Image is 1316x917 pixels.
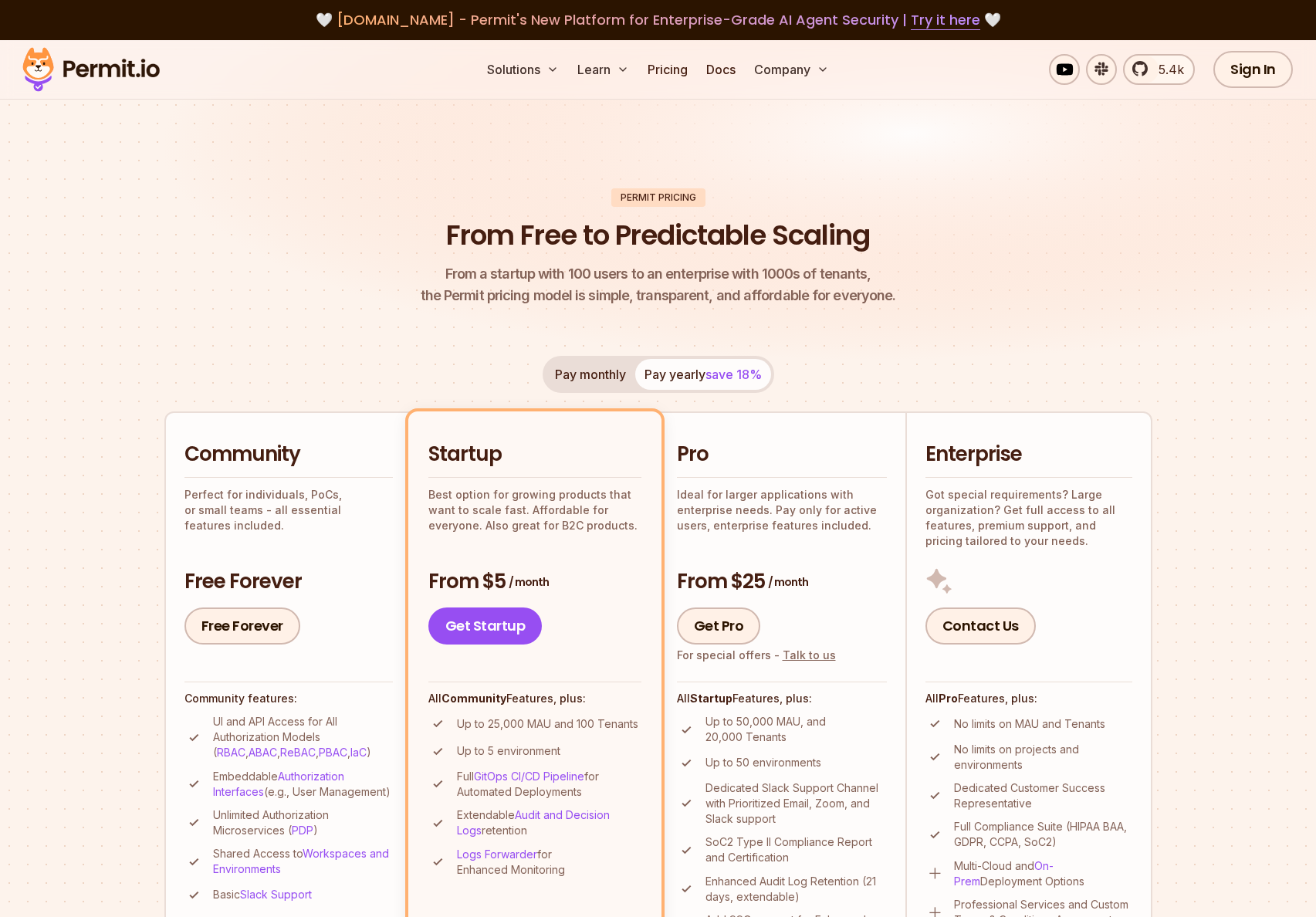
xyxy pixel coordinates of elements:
[911,10,980,30] a: Try it here
[509,574,549,590] span: / month
[481,54,565,85] button: Solutions
[457,847,641,878] p: for Enhanced Monitoring
[184,568,393,596] h3: Free Forever
[457,716,638,732] p: Up to 25,000 MAU and 100 Tenants
[428,441,641,469] h2: Startup
[611,188,705,207] div: Permit Pricing
[677,648,836,663] div: For special offers -
[925,691,1132,706] h4: All Features, plus:
[457,769,641,800] p: Full for Automated Deployments
[249,746,277,759] a: ABAC
[705,834,887,865] p: SoC2 Type II Compliance Report and Certification
[677,607,761,645] a: Get Pro
[213,770,344,798] a: Authorization Interfaces
[240,888,312,901] a: Slack Support
[925,441,1132,469] h2: Enterprise
[1123,54,1195,85] a: 5.4k
[292,824,313,837] a: PDP
[641,54,694,85] a: Pricing
[546,359,635,390] button: Pay monthly
[677,568,887,596] h3: From $25
[37,9,1279,31] div: 🤍 🤍
[184,691,393,706] h4: Community features:
[213,846,393,877] p: Shared Access to
[457,807,641,838] p: Extendable retention
[213,887,312,902] p: Basic
[954,819,1132,850] p: Full Compliance Suite (HIPAA BAA, GDPR, CCPA, SoC2)
[441,692,506,705] strong: Community
[705,714,887,745] p: Up to 50,000 MAU, and 20,000 Tenants
[428,487,641,533] p: Best option for growing products that want to scale fast. Affordable for everyone. Also great for...
[428,568,641,596] h3: From $5
[571,54,635,85] button: Learn
[280,746,316,759] a: ReBAC
[939,692,958,705] strong: Pro
[213,769,393,800] p: Embeddable (e.g., User Management)
[1149,60,1184,79] span: 5.4k
[446,216,870,255] h1: From Free to Predictable Scaling
[925,487,1132,549] p: Got special requirements? Large organization? Get full access to all features, premium support, a...
[213,807,393,838] p: Unlimited Authorization Microservices ( )
[783,648,836,662] a: Talk to us
[954,858,1132,889] p: Multi-Cloud and Deployment Options
[457,848,537,861] a: Logs Forwarder
[184,487,393,533] p: Perfect for individuals, PoCs, or small teams - all essential features included.
[213,714,393,760] p: UI and API Access for All Authorization Models ( , , , , )
[677,487,887,533] p: Ideal for larger applications with enterprise needs. Pay only for active users, enterprise featur...
[184,607,300,645] a: Free Forever
[954,780,1132,811] p: Dedicated Customer Success Representative
[217,746,245,759] a: RBAC
[1213,51,1293,88] a: Sign In
[705,755,821,770] p: Up to 50 environments
[705,874,887,905] p: Enhanced Audit Log Retention (21 days, extendable)
[15,43,167,96] img: Permit logo
[677,691,887,706] h4: All Features, plus:
[690,692,732,705] strong: Startup
[925,607,1036,645] a: Contact Us
[184,441,393,469] h2: Community
[319,746,347,759] a: PBAC
[700,54,742,85] a: Docs
[337,10,980,29] span: [DOMAIN_NAME] - Permit's New Platform for Enterprise-Grade AI Agent Security |
[677,441,887,469] h2: Pro
[350,746,367,759] a: IaC
[428,691,641,706] h4: All Features, plus:
[768,574,808,590] span: / month
[457,808,610,837] a: Audit and Decision Logs
[457,743,560,759] p: Up to 5 environment
[421,263,896,285] span: From a startup with 100 users to an enterprise with 1000s of tenants,
[428,607,543,645] a: Get Startup
[705,780,887,827] p: Dedicated Slack Support Channel with Prioritized Email, Zoom, and Slack support
[421,263,896,306] p: the Permit pricing model is simple, transparent, and affordable for everyone.
[954,716,1105,732] p: No limits on MAU and Tenants
[474,770,584,783] a: GitOps CI/CD Pipeline
[954,742,1132,773] p: No limits on projects and environments
[954,859,1054,888] a: On-Prem
[748,54,835,85] button: Company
